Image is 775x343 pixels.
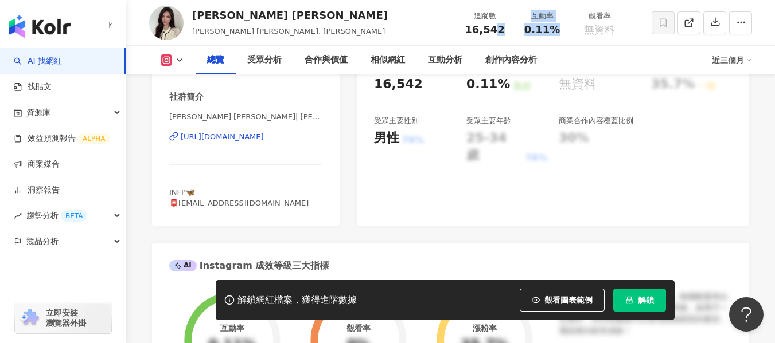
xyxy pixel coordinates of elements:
[192,27,385,36] span: [PERSON_NAME] [PERSON_NAME], [PERSON_NAME]
[14,212,22,220] span: rise
[46,307,86,328] span: 立即安裝 瀏覽器外掛
[237,294,357,306] div: 解鎖網紅檔案，獲得進階數據
[465,23,504,36] span: 16,542
[466,116,511,126] div: 受眾主要年齡
[374,129,399,147] div: 男性
[169,132,322,142] a: [URL][DOMAIN_NAME]
[220,324,244,333] div: 互動率
[466,76,510,93] div: 0.11%
[463,10,507,22] div: 追蹤數
[26,228,59,254] span: 競品分析
[374,116,419,126] div: 受眾主要性別
[18,309,41,327] img: chrome extension
[14,56,62,67] a: searchAI 找網紅
[485,53,537,67] div: 創作內容分析
[544,295,593,305] span: 觀看圖表範例
[181,132,264,142] div: [URL][DOMAIN_NAME]
[346,324,371,333] div: 觀看率
[374,76,423,93] div: 16,542
[578,10,621,22] div: 觀看率
[26,100,50,125] span: 資源庫
[428,53,462,67] div: 互動分析
[169,91,204,103] div: 社群簡介
[26,203,87,228] span: 趨勢分析
[305,53,348,67] div: 合作與價值
[169,112,322,122] span: [PERSON_NAME] [PERSON_NAME]| [PERSON_NAME]
[559,116,633,126] div: 商業合作內容覆蓋比例
[61,210,87,222] div: BETA
[169,259,329,272] div: Instagram 成效等級三大指標
[207,53,224,67] div: 總覽
[520,10,564,22] div: 互動率
[192,8,388,22] div: [PERSON_NAME] [PERSON_NAME]
[247,53,282,67] div: 受眾分析
[520,289,605,312] button: 觀看圖表範例
[14,133,110,144] a: 效益預測報告ALPHA
[14,184,60,196] a: 洞察報告
[559,76,597,93] div: 無資料
[9,15,71,38] img: logo
[371,53,405,67] div: 相似網紅
[524,24,560,36] span: 0.11%
[169,188,309,207] span: INFP🦋 📮[EMAIL_ADDRESS][DOMAIN_NAME]
[169,260,197,271] div: AI
[15,302,111,333] a: chrome extension立即安裝 瀏覽器外掛
[14,159,60,170] a: 商案媒合
[613,289,666,312] button: 解鎖
[712,51,752,69] div: 近三個月
[14,81,52,93] a: 找貼文
[584,24,615,36] span: 無資料
[473,324,497,333] div: 漲粉率
[149,6,184,40] img: KOL Avatar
